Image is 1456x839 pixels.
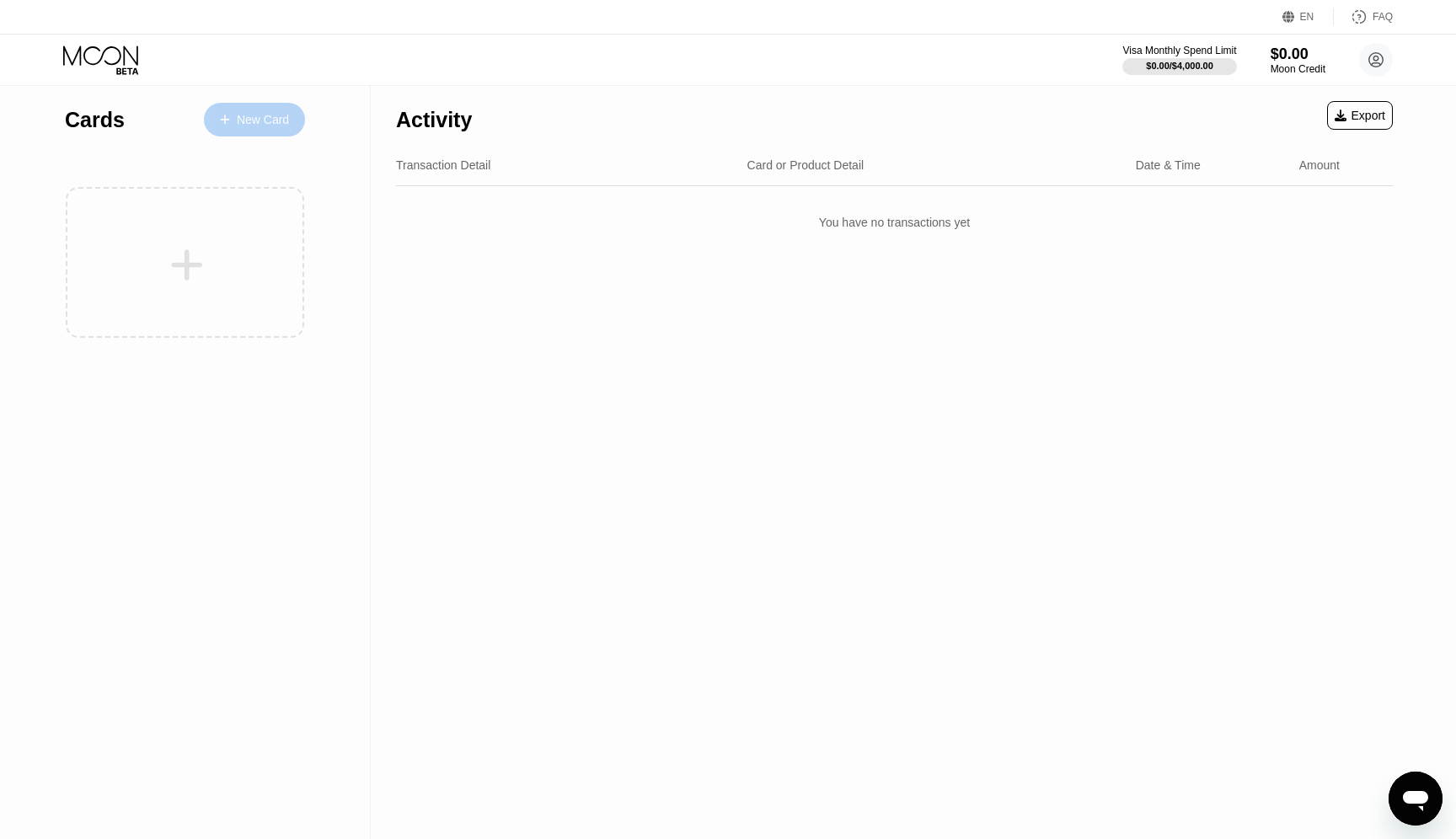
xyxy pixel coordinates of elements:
div: Visa Monthly Spend Limit [1122,45,1236,56]
div: Moon Credit [1271,63,1325,75]
div: New Card [204,103,305,136]
div: You have no transactions yet [396,199,1393,246]
div: New Card [237,113,289,127]
div: EN [1282,8,1334,25]
div: FAQ [1373,11,1393,23]
div: Card or Product Detail [747,158,864,172]
div: Export [1327,101,1393,130]
div: $0.00Moon Credit [1271,45,1325,75]
div: FAQ [1334,8,1393,25]
div: Visa Monthly Spend Limit$0.00/$4,000.00 [1122,45,1236,75]
div: Amount [1299,158,1340,172]
div: Cards [65,108,125,132]
div: $0.00 / $4,000.00 [1146,61,1213,71]
div: Date & Time [1136,158,1201,172]
div: EN [1300,11,1314,23]
div: $0.00 [1271,45,1325,63]
div: Export [1335,109,1385,122]
div: Transaction Detail [396,158,490,172]
div: Activity [396,108,472,132]
iframe: Кнопка запуска окна обмена сообщениями [1389,772,1443,826]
